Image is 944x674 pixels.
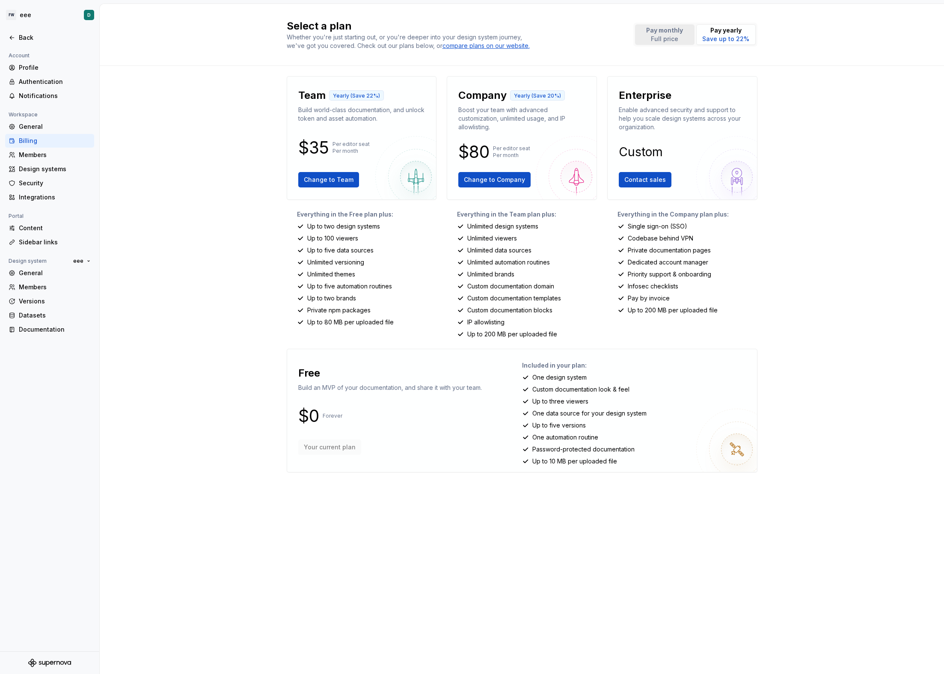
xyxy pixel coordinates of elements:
[514,92,561,99] p: Yearly (Save 20%)
[307,258,364,267] p: Unlimited versioning
[467,222,538,231] p: Unlimited design systems
[19,77,91,86] div: Authentication
[5,256,50,266] div: Design system
[5,50,33,61] div: Account
[458,106,585,131] p: Boost your team with advanced customization, unlimited usage, and IP allowlisting.
[628,282,678,291] p: Infosec checklists
[702,26,749,35] p: Pay yearly
[5,162,94,176] a: Design systems
[19,193,91,202] div: Integrations
[298,411,319,421] p: $0
[5,323,94,336] a: Documentation
[19,238,91,246] div: Sidebar links
[298,143,329,153] p: $35
[617,210,757,219] p: Everything in the Company plan plus:
[307,270,355,279] p: Unlimited themes
[332,141,370,154] p: Per editor seat Per month
[628,258,708,267] p: Dedicated account manager
[19,92,91,100] div: Notifications
[304,175,353,184] span: Change to Team
[333,92,380,99] p: Yearly (Save 22%)
[635,24,695,45] button: Pay monthlyFull price
[5,176,94,190] a: Security
[19,269,91,277] div: General
[619,89,671,102] p: Enterprise
[19,297,91,306] div: Versions
[5,75,94,89] a: Authentication
[19,63,91,72] div: Profile
[5,134,94,148] a: Billing
[442,42,530,50] a: compare plans on our website.
[19,33,91,42] div: Back
[87,12,91,18] div: D
[19,165,91,173] div: Design systems
[467,282,554,291] p: Custom documentation domain
[457,210,597,219] p: Everything in the Team plan plus:
[522,361,750,370] p: Included in your plan:
[298,366,320,380] p: Free
[19,311,91,320] div: Datasets
[323,413,342,419] p: Forever
[5,148,94,162] a: Members
[628,234,693,243] p: Codebase behind VPN
[287,19,623,33] h2: Select a plan
[493,145,530,159] p: Per editor seat Per month
[624,175,666,184] span: Contact sales
[5,221,94,235] a: Content
[298,383,482,392] p: Build an MVP of your documentation, and share it with your team.
[19,224,91,232] div: Content
[307,234,358,243] p: Up to 100 viewers
[628,270,711,279] p: Priority support & onboarding
[467,330,557,338] p: Up to 200 MB per uploaded file
[307,222,380,231] p: Up to two design systems
[287,33,535,50] div: Whether you're just starting out, or you're deeper into your design system journey, we've got you...
[19,122,91,131] div: General
[696,24,756,45] button: Pay yearlySave up to 22%
[2,6,98,24] button: FWeeeD
[5,235,94,249] a: Sidebar links
[19,137,91,145] div: Billing
[619,147,663,157] p: Custom
[458,89,507,102] p: Company
[532,397,588,406] p: Up to three viewers
[628,306,718,315] p: Up to 200 MB per uploaded file
[307,294,356,303] p: Up to two brands
[307,282,392,291] p: Up to five automation routines
[628,294,670,303] p: Pay by invoice
[298,172,359,187] button: Change to Team
[467,234,517,243] p: Unlimited viewers
[467,258,550,267] p: Unlimited automation routines
[73,258,83,264] span: eee
[467,294,561,303] p: Custom documentation templates
[28,659,71,667] svg: Supernova Logo
[467,306,552,315] p: Custom documentation blocks
[19,179,91,187] div: Security
[297,210,437,219] p: Everything in the Free plan plus:
[532,373,587,382] p: One design system
[5,61,94,74] a: Profile
[6,10,16,20] div: FW
[532,445,635,454] p: Password-protected documentation
[5,294,94,308] a: Versions
[5,190,94,204] a: Integrations
[307,318,394,327] p: Up to 80 MB per uploaded file
[5,31,94,45] a: Back
[458,147,490,157] p: $80
[464,175,525,184] span: Change to Company
[646,35,683,43] p: Full price
[5,280,94,294] a: Members
[467,270,514,279] p: Unlimited brands
[646,26,683,35] p: Pay monthly
[458,172,531,187] button: Change to Company
[702,35,749,43] p: Save up to 22%
[619,106,746,131] p: Enable advanced security and support to help you scale design systems across your organization.
[532,385,629,394] p: Custom documentation look & feel
[298,89,326,102] p: Team
[19,283,91,291] div: Members
[307,306,371,315] p: Private npm packages
[5,309,94,322] a: Datasets
[5,120,94,134] a: General
[19,325,91,334] div: Documentation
